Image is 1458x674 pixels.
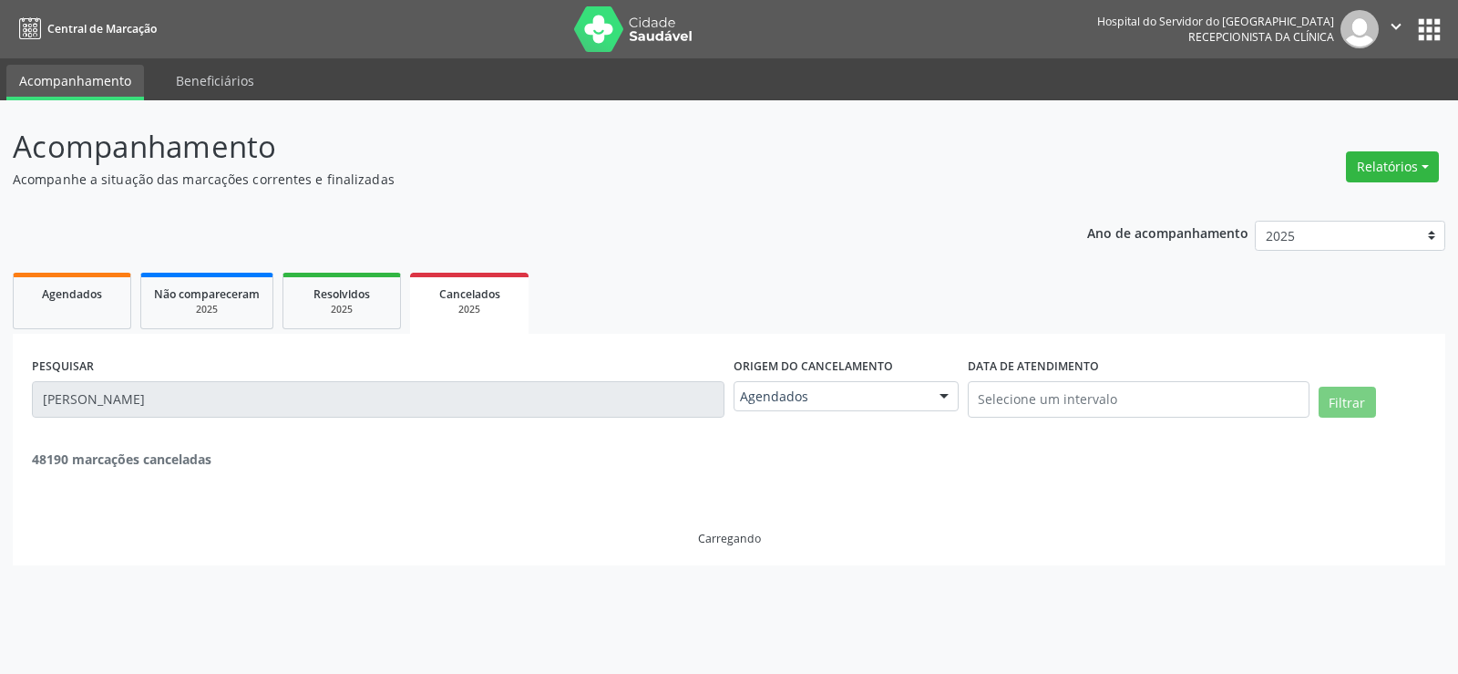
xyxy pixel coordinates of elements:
[1379,10,1413,48] button: 
[734,353,893,381] label: Origem do cancelamento
[1188,29,1334,45] span: Recepcionista da clínica
[13,170,1015,189] p: Acompanhe a situação das marcações correntes e finalizadas
[439,286,500,302] span: Cancelados
[6,65,144,100] a: Acompanhamento
[13,14,157,44] a: Central de Marcação
[47,21,157,36] span: Central de Marcação
[740,388,921,406] span: Agendados
[32,381,724,418] input: Nome, código do beneficiário ou CPF
[154,303,260,316] div: 2025
[698,531,761,546] div: Carregando
[423,303,516,316] div: 2025
[296,303,387,316] div: 2025
[968,353,1099,381] label: DATA DE ATENDIMENTO
[1319,387,1376,418] button: Filtrar
[968,381,1309,418] input: Selecione um intervalo
[1087,221,1248,244] p: Ano de acompanhamento
[1346,151,1439,182] button: Relatórios
[1340,10,1379,48] img: img
[42,286,102,302] span: Agendados
[1386,16,1406,36] i: 
[32,353,94,381] label: PESQUISAR
[1097,14,1334,29] div: Hospital do Servidor do [GEOGRAPHIC_DATA]
[313,286,370,302] span: Resolvidos
[1413,14,1445,46] button: apps
[32,451,211,468] strong: 48190 marcações canceladas
[163,65,267,97] a: Beneficiários
[154,286,260,302] span: Não compareceram
[13,124,1015,170] p: Acompanhamento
